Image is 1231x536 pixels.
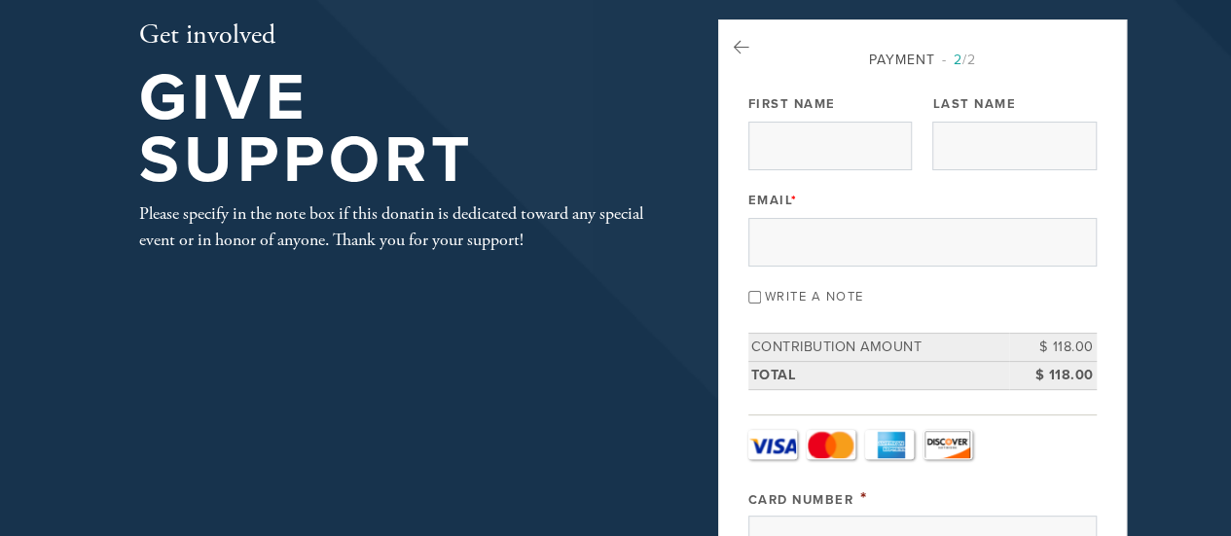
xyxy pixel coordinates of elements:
[748,334,1009,362] td: Contribution Amount
[748,192,798,209] label: Email
[765,289,864,304] label: Write a note
[807,430,855,459] a: MasterCard
[791,193,798,208] span: This field is required.
[954,52,962,68] span: 2
[748,430,797,459] a: Visa
[932,95,1016,113] label: Last Name
[748,50,1097,70] div: Payment
[139,19,655,53] h2: Get involved
[139,200,655,253] div: Please specify in the note box if this donatin is dedicated toward any special event or in honor ...
[865,430,914,459] a: Amex
[860,487,868,509] span: This field is required.
[748,95,836,113] label: First Name
[942,52,976,68] span: /2
[748,361,1009,389] td: Total
[1009,361,1097,389] td: $ 118.00
[1009,334,1097,362] td: $ 118.00
[139,67,655,193] h1: Give Support
[923,430,972,459] a: Discover
[748,492,854,508] label: Card Number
